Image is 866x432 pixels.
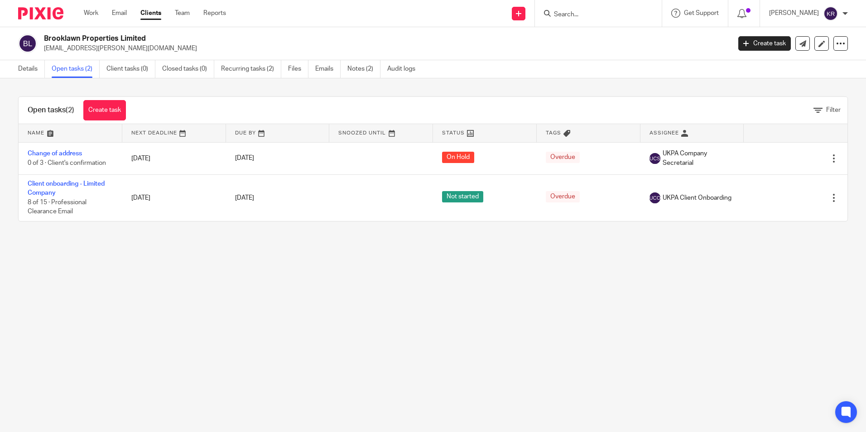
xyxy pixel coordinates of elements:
[387,60,422,78] a: Audit logs
[28,181,105,196] a: Client onboarding - Limited Company
[18,7,63,19] img: Pixie
[649,153,660,164] img: svg%3E
[106,60,155,78] a: Client tasks (0)
[823,6,838,21] img: svg%3E
[52,60,100,78] a: Open tasks (2)
[738,36,791,51] a: Create task
[84,9,98,18] a: Work
[122,142,226,174] td: [DATE]
[83,100,126,120] a: Create task
[112,9,127,18] a: Email
[338,130,386,135] span: Snoozed Until
[235,155,254,162] span: [DATE]
[769,9,819,18] p: [PERSON_NAME]
[203,9,226,18] a: Reports
[44,34,588,43] h2: Brooklawn Properties Limited
[18,60,45,78] a: Details
[140,9,161,18] a: Clients
[347,60,380,78] a: Notes (2)
[315,60,341,78] a: Emails
[684,10,719,16] span: Get Support
[44,44,725,53] p: [EMAIL_ADDRESS][PERSON_NAME][DOMAIN_NAME]
[826,107,841,113] span: Filter
[28,106,74,115] h1: Open tasks
[546,191,580,202] span: Overdue
[288,60,308,78] a: Files
[66,106,74,114] span: (2)
[28,199,87,215] span: 8 of 15 · Professional Clearance Email
[162,60,214,78] a: Closed tasks (0)
[221,60,281,78] a: Recurring tasks (2)
[122,174,226,221] td: [DATE]
[442,130,465,135] span: Status
[663,193,731,202] span: UKPA Client Onboarding
[546,130,561,135] span: Tags
[18,34,37,53] img: svg%3E
[28,150,82,157] a: Change of address
[663,149,735,168] span: UKPA Company Secretarial
[649,192,660,203] img: svg%3E
[553,11,635,19] input: Search
[546,152,580,163] span: Overdue
[442,191,483,202] span: Not started
[175,9,190,18] a: Team
[235,195,254,201] span: [DATE]
[442,152,474,163] span: On Hold
[28,160,106,166] span: 0 of 3 · Client's confirmation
